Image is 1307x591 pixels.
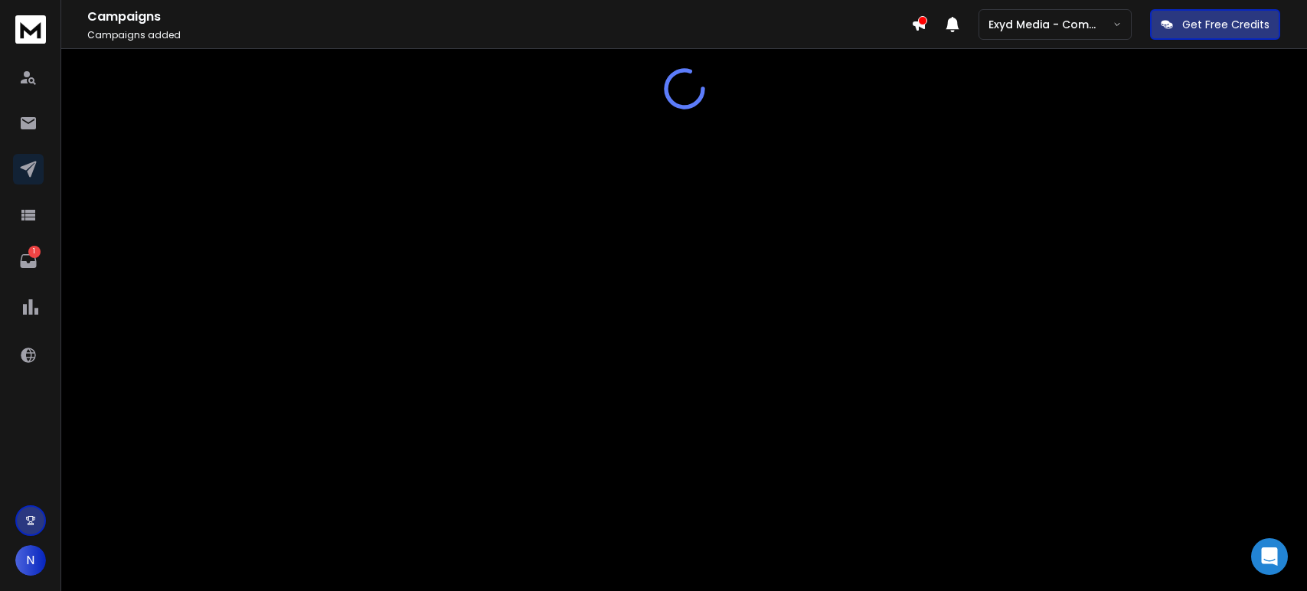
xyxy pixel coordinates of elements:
[1182,17,1269,32] p: Get Free Credits
[15,545,46,576] button: N
[87,8,911,26] h1: Campaigns
[13,246,44,276] a: 1
[15,15,46,44] img: logo
[1150,9,1280,40] button: Get Free Credits
[87,29,911,41] p: Campaigns added
[1251,538,1288,575] div: Open Intercom Messenger
[28,246,41,258] p: 1
[988,17,1113,32] p: Exyd Media - Commercial Cleaning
